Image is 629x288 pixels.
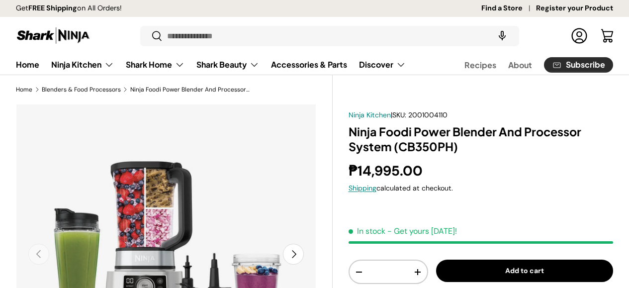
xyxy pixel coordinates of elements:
a: Blenders & Food Processors [42,87,121,93]
span: | [391,110,448,119]
a: Discover [359,55,406,75]
a: Shark Beauty [196,55,259,75]
p: Get on All Orders! [16,3,122,14]
summary: Shark Beauty [190,55,265,75]
span: SKU: [392,110,406,119]
div: calculated at checkout. [349,183,613,193]
a: Shark Home [126,55,184,75]
summary: Discover [353,55,412,75]
strong: ₱14,995.00 [349,162,425,180]
a: Home [16,87,32,93]
a: Ninja Kitchen [51,55,114,75]
summary: Shark Home [120,55,190,75]
span: Subscribe [566,61,605,69]
a: About [508,55,532,75]
a: Subscribe [544,57,613,73]
img: Shark Ninja Philippines [16,26,90,45]
nav: Breadcrumbs [16,85,333,94]
p: - Get yours [DATE]! [387,226,457,236]
button: Add to cart [436,260,613,282]
speech-search-button: Search by voice [486,25,518,47]
a: Ninja Foodi Power Blender And Processor System (CB350PH) [130,87,250,93]
strong: FREE Shipping [28,3,77,12]
nav: Secondary [441,55,613,75]
a: Register your Product [536,3,613,14]
span: In stock [349,226,385,236]
a: Find a Store [481,3,536,14]
a: Ninja Kitchen [349,110,391,119]
nav: Primary [16,55,406,75]
a: Accessories & Parts [271,55,347,74]
h1: Ninja Foodi Power Blender And Processor System (CB350PH) [349,124,613,155]
summary: Ninja Kitchen [45,55,120,75]
span: 2001004110 [408,110,448,119]
a: Recipes [464,55,496,75]
a: Shipping [349,184,376,192]
a: Home [16,55,39,74]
